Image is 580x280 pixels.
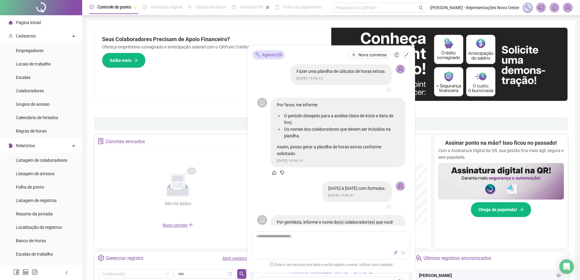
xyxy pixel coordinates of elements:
[222,256,247,261] a: Abrir registro
[16,185,44,190] span: Folha de ponto
[102,53,146,68] button: Saiba mais
[188,5,192,9] span: sun
[16,115,58,120] span: Calendário de feriados
[445,139,557,147] h2: Assinar ponto na mão? Isso ficou no passado!
[538,5,544,10] span: notification
[195,5,226,9] span: Gestão de férias
[9,34,13,38] span: user-add
[110,57,131,64] span: Saiba mais
[98,255,104,261] span: setting
[134,58,138,62] span: arrow-right
[259,100,265,105] span: robot
[277,219,399,239] p: Por gentileza, informe o nome do(s) colaborador(es) que você deseja incluir na planilha de horas ...
[430,4,519,11] span: [PERSON_NAME] - Representações Novo Oeste
[552,5,557,10] span: bell
[259,217,265,223] span: robot
[151,5,182,9] span: Admissão digital
[16,102,50,107] span: Grupos de acesso
[16,225,62,230] span: Localização de registros
[9,20,13,25] span: home
[16,252,53,257] span: Escalas de trabalho
[16,20,41,25] span: Página inicial
[163,223,193,228] span: Novo convite
[419,5,423,10] span: search
[395,53,399,57] span: history
[134,5,137,9] span: pushpin
[348,51,391,58] button: Nova conversa
[16,265,62,270] span: Relatório de solicitações
[471,202,531,217] button: Chega de papelada!
[563,3,572,12] img: 7715
[16,48,44,53] span: Empregadores
[65,271,69,275] span: left
[97,5,131,9] span: Controle de ponto
[328,185,386,192] p: [DATE] à [DATE] com formulas.
[16,88,44,93] span: Colaboradores
[283,126,399,139] li: Os nomes dos colaboradores que devem ser incluídos na planilha.
[396,182,405,191] img: 7715
[239,271,244,276] span: search
[386,87,392,93] span: star
[16,62,51,66] span: Locais de trabalho
[297,76,323,80] span: [DATE] 14:06:13
[16,34,36,38] span: Cadastros
[232,5,236,9] span: dashboard
[16,75,30,80] span: Escalas
[331,28,568,101] img: banner%2F11e687cd-1386-4cbd-b13b-7bd81425532d.png
[478,206,517,213] span: Chega de papelada!
[438,163,564,200] img: banner%2F02c71560-61a6-44d4-94b9-c8ab97240462.png
[358,51,387,58] span: Nova conversa
[272,171,276,175] span: like
[9,144,13,148] span: file
[150,200,206,207] div: Não há dados
[16,171,54,176] span: Listagem de atrasos
[102,44,324,50] p: Ofereça empréstimo consignado e antecipação salarial com o QRPoint Crédito.
[392,249,399,257] button: thunderbolt
[98,138,104,144] span: solution
[266,5,269,9] span: pushpin
[270,262,274,266] span: exclamation-circle
[16,238,46,243] span: Banco de Horas
[277,144,399,157] p: Assim, posso gerar a planilha de horas extras conforme solicitado.
[13,269,19,275] span: facebook
[270,262,393,268] span: Este é um recurso em beta e está sujeito a erros. Utilize com cautela!
[396,65,405,74] img: 7715
[16,158,67,163] span: Listagem de colaboradores
[419,272,561,279] div: [PERSON_NAME]
[188,222,193,227] span: plus
[143,5,147,9] span: file-done
[240,5,263,9] span: Painel do DP
[283,112,399,126] li: O período desejado para a análise (data de início e data de fim).
[252,50,285,59] div: Agente QR
[16,129,47,133] span: Regras de horas
[283,5,322,9] span: Folha de pagamento
[415,255,422,261] span: team
[519,207,524,212] span: arrow-right
[557,273,561,278] span: eye
[404,53,409,57] span: shrink
[328,193,354,197] span: [DATE] 14:06:41
[32,269,38,275] span: instagram
[16,211,53,216] span: Resumo da jornada
[255,51,261,58] img: sparkle-icon.fc2bf0ac1784a2077858766a79e2daf3.svg
[524,4,531,11] img: sparkle-icon.fc2bf0ac1784a2077858766a79e2daf3.svg
[386,204,392,210] span: star
[559,259,574,274] div: Open Intercom Messenger
[297,68,386,75] p: Fazer uma planilha de cálculos de horas extras.
[16,143,35,148] span: Relatórios
[106,136,145,147] div: Convites enviados
[438,147,564,161] p: Com a Assinatura Digital da QR, sua gestão fica mais ágil, segura e sem papelada.
[90,5,94,9] span: clock-circle
[400,249,407,257] button: send
[424,253,491,264] div: Últimos registros sincronizados
[102,35,324,44] h2: Seus Colaboradores Precisam de Apoio Financeiro?
[23,269,29,275] span: linkedin
[277,101,399,108] p: Por favor, me informe:
[275,5,279,9] span: book
[352,53,356,57] span: plus
[394,251,398,255] span: thunderbolt
[16,198,57,203] span: Listagem de registros
[280,171,284,175] span: dislike
[277,158,303,163] span: [DATE] 14:06:16
[106,253,143,264] div: Gerenciar registro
